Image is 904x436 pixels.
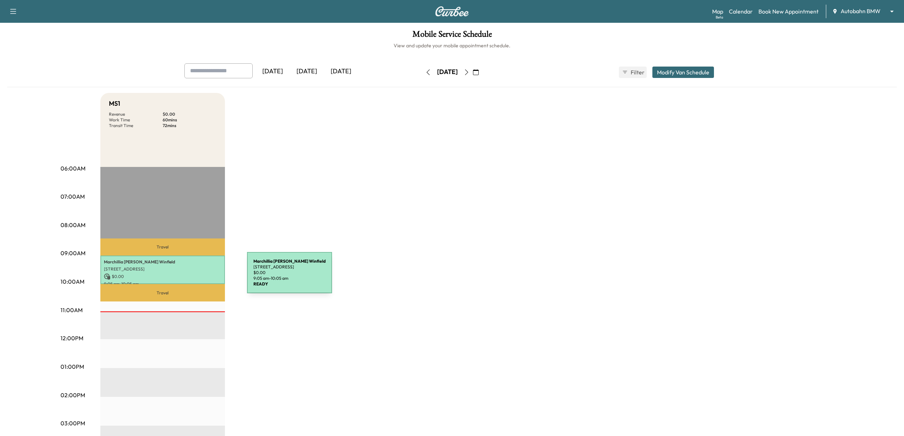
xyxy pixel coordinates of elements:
p: Travel [100,284,225,301]
h5: MS1 [109,99,120,109]
span: Autobahn BMW [841,7,881,15]
p: Revenue [109,111,163,117]
a: Calendar [729,7,753,16]
p: 08:00AM [61,221,85,229]
div: [DATE] [256,63,290,80]
p: [STREET_ADDRESS] [104,266,221,272]
p: 10:00AM [61,277,84,286]
button: Filter [619,67,647,78]
p: Work Time [109,117,163,123]
a: MapBeta [712,7,723,16]
div: [DATE] [437,68,458,77]
p: 06:00AM [61,164,85,173]
h1: Mobile Service Schedule [7,30,897,42]
p: Travel [100,238,225,255]
button: Modify Van Schedule [652,67,714,78]
p: 03:00PM [61,419,85,427]
p: 01:00PM [61,362,84,371]
img: Curbee Logo [435,6,469,16]
a: Book New Appointment [758,7,819,16]
p: 60 mins [163,117,216,123]
div: [DATE] [290,63,324,80]
p: 09:00AM [61,249,85,257]
h6: View and update your mobile appointment schedule. [7,42,897,49]
p: $ 0.00 [104,273,221,280]
p: 11:00AM [61,306,83,314]
p: Transit Time [109,123,163,128]
p: 72 mins [163,123,216,128]
p: 12:00PM [61,334,83,342]
div: [DATE] [324,63,358,80]
p: 07:00AM [61,192,85,201]
p: $ 0.00 [163,111,216,117]
span: Filter [631,68,643,77]
p: Marchillia [PERSON_NAME] Winfield [104,259,221,265]
div: Beta [716,15,723,20]
p: 02:00PM [61,391,85,399]
p: 9:05 am - 10:05 am [104,281,221,287]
